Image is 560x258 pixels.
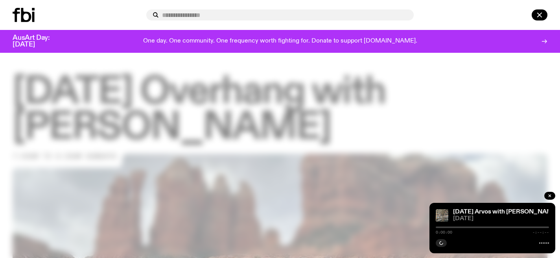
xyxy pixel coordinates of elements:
span: -:--:-- [532,230,549,234]
a: [DATE] Arvos with [PERSON_NAME] [453,209,558,215]
span: 0:00:00 [436,230,452,234]
h3: AusArt Day: [DATE] [13,35,63,48]
p: One day. One community. One frequency worth fighting for. Donate to support [DOMAIN_NAME]. [143,38,417,45]
span: [DATE] [453,216,549,222]
img: A corner shot of the fbi music library [436,209,448,222]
